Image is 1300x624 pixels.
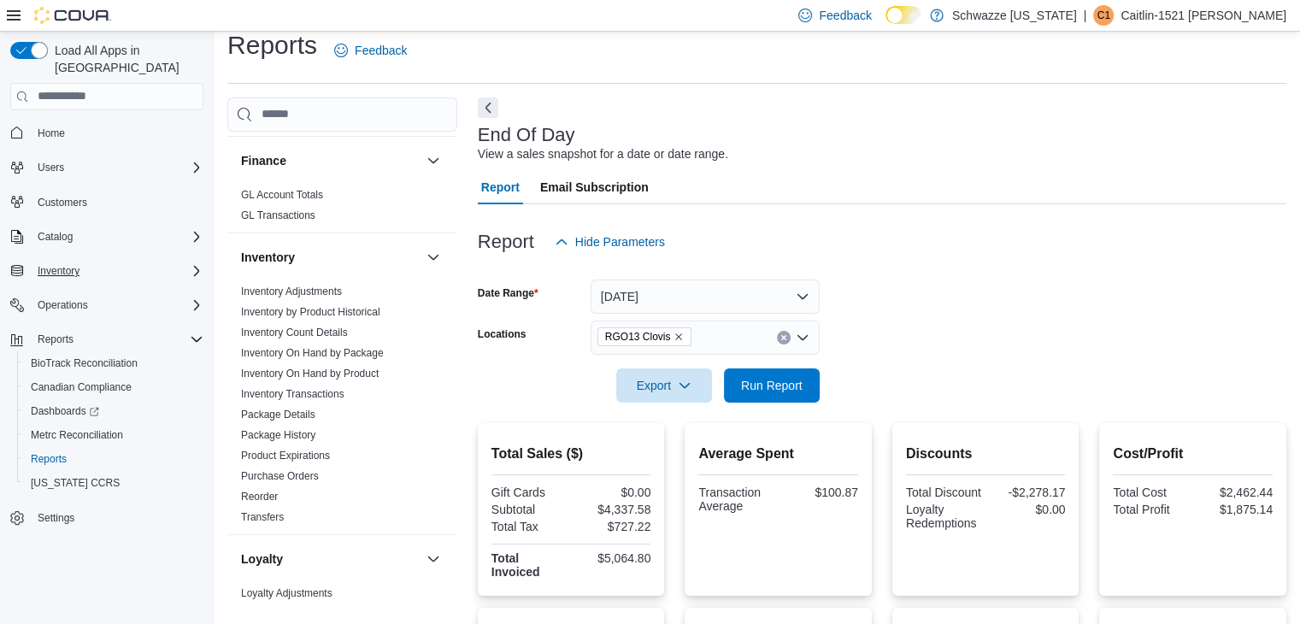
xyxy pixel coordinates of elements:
input: Dark Mode [885,6,921,24]
span: RGO13 Clovis [597,327,692,346]
span: Inventory by Product Historical [241,305,380,319]
span: Inventory Adjustments [241,285,342,298]
span: Catalog [31,227,203,247]
button: Clear input [777,331,791,344]
button: Export [616,368,712,403]
div: Transaction Average [698,486,774,513]
div: $2,462.44 [1197,486,1273,499]
a: Inventory Count Details [241,327,348,338]
a: Package Details [241,409,315,421]
span: Settings [38,511,74,525]
button: Remove RGO13 Clovis from selection in this group [674,332,684,342]
span: Users [38,161,64,174]
span: GL Transactions [241,209,315,222]
p: Caitlin-1521 [PERSON_NAME] [1121,5,1286,26]
h2: Cost/Profit [1113,444,1273,464]
span: Canadian Compliance [31,380,132,394]
div: $100.87 [782,486,858,499]
button: Finance [241,152,420,169]
button: Home [3,121,210,145]
span: Load All Apps in [GEOGRAPHIC_DATA] [48,42,203,76]
div: Total Profit [1113,503,1189,516]
div: $0.00 [989,503,1065,516]
span: Dashboards [31,404,99,418]
a: GL Transactions [241,209,315,221]
h3: Loyalty [241,550,283,568]
div: Subtotal [491,503,568,516]
span: Run Report [741,377,803,394]
span: Purchase Orders [241,469,319,483]
span: C1 [1097,5,1110,26]
a: [US_STATE] CCRS [24,473,126,493]
div: $1,875.14 [1197,503,1273,516]
h2: Average Spent [698,444,858,464]
button: [US_STATE] CCRS [17,471,210,495]
span: Reports [38,333,74,346]
h2: Discounts [906,444,1066,464]
span: Export [626,368,702,403]
button: Users [3,156,210,180]
a: Dashboards [24,401,106,421]
div: Inventory [227,281,457,534]
a: Home [31,123,72,144]
h2: Total Sales ($) [491,444,651,464]
a: Reports [24,449,74,469]
span: Feedback [355,42,407,59]
span: Customers [31,191,203,213]
div: Total Cost [1113,486,1189,499]
div: View a sales snapshot for a date or date range. [478,145,728,163]
span: Inventory Transactions [241,387,344,401]
div: Total Discount [906,486,982,499]
span: Home [31,122,203,144]
span: Reorder [241,490,278,503]
h3: Inventory [241,249,295,266]
span: Washington CCRS [24,473,203,493]
button: Settings [3,505,210,530]
label: Date Range [478,286,538,300]
span: Product Expirations [241,449,330,462]
span: Users [31,157,203,178]
span: Feedback [819,7,871,24]
span: Reports [31,452,67,466]
div: Total Tax [491,520,568,533]
a: Inventory Adjustments [241,286,342,297]
a: Product Expirations [241,450,330,462]
span: BioTrack Reconciliation [31,356,138,370]
div: $0.00 [574,486,650,499]
strong: Total Invoiced [491,551,540,579]
button: Inventory [241,249,420,266]
span: Settings [31,507,203,528]
a: Inventory On Hand by Product [241,368,379,380]
button: Hide Parameters [548,225,672,259]
a: Canadian Compliance [24,377,138,397]
span: [US_STATE] CCRS [31,476,120,490]
a: Purchase Orders [241,470,319,482]
span: BioTrack Reconciliation [24,353,203,374]
a: Dashboards [17,399,210,423]
button: Inventory [31,261,86,281]
span: Package History [241,428,315,442]
button: Catalog [31,227,79,247]
span: Catalog [38,230,73,244]
div: Caitlin-1521 Noll [1093,5,1114,26]
span: Reports [31,329,203,350]
span: Hide Parameters [575,233,665,250]
div: -$2,278.17 [989,486,1065,499]
button: Operations [31,295,95,315]
span: Home [38,127,65,140]
div: $5,064.80 [574,551,650,565]
span: Dashboards [24,401,203,421]
span: Inventory [38,264,79,278]
span: Transfers [241,510,284,524]
img: Cova [34,7,111,24]
a: Package History [241,429,315,441]
a: BioTrack Reconciliation [24,353,144,374]
button: Catalog [3,225,210,249]
div: Gift Cards [491,486,568,499]
a: GL Account Totals [241,189,323,201]
span: Customers [38,196,87,209]
button: Loyalty [423,549,444,569]
a: Metrc Reconciliation [24,425,130,445]
button: [DATE] [591,280,820,314]
div: $4,337.58 [574,503,650,516]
